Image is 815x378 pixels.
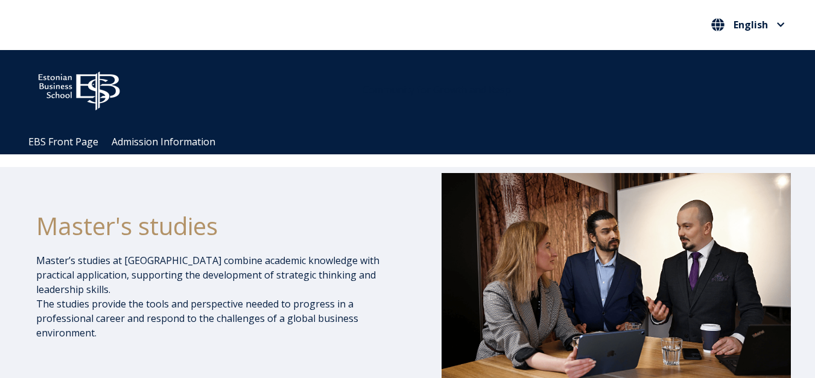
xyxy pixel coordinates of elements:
a: Admission Information [112,135,215,148]
span: Community for Growth and Resp [363,83,511,96]
a: EBS Front Page [28,135,98,148]
p: Master’s studies at [GEOGRAPHIC_DATA] combine academic knowledge with practical application, supp... [36,253,410,340]
button: English [708,15,788,34]
div: Navigation Menu [22,130,806,154]
h1: Master's studies [36,211,410,241]
img: ebs_logo2016_white [28,62,130,114]
nav: Select your language [708,15,788,35]
span: English [734,20,768,30]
